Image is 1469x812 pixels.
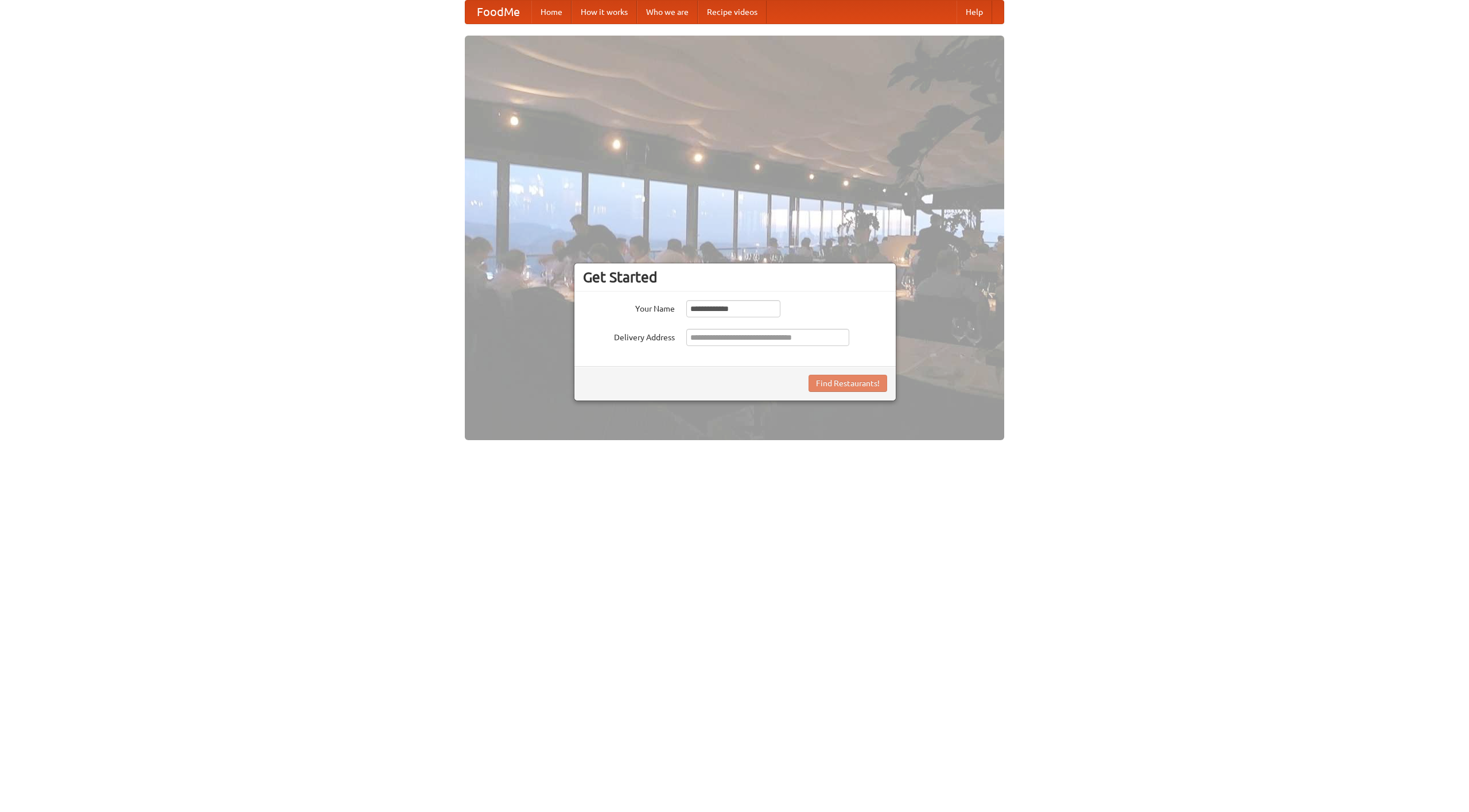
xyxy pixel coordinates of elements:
label: Your Name [583,300,675,314]
a: Help [957,1,992,24]
a: Home [531,1,572,24]
label: Delivery Address [583,329,675,343]
h3: Get Started [583,269,887,286]
a: How it works [572,1,637,24]
a: Who we are [637,1,698,24]
a: Recipe videos [698,1,767,24]
button: Find Restaurants! [809,375,887,392]
a: FoodMe [465,1,531,24]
